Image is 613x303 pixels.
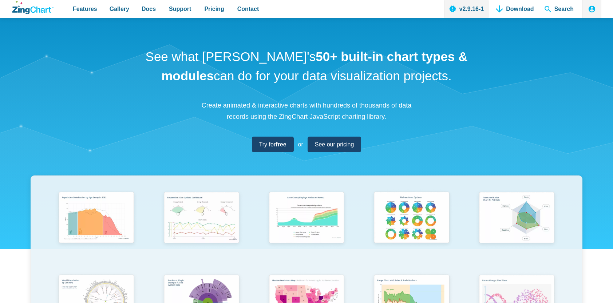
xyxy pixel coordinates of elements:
a: Try forfree [252,137,294,152]
p: Create animated & interactive charts with hundreds of thousands of data records using the ZingCha... [197,100,416,122]
img: Responsive Live Update Dashboard [159,189,244,249]
span: Support [169,4,191,14]
h1: See what [PERSON_NAME]'s can do for your data visualization projects. [143,47,470,85]
a: Animated Radar Chart ft. Pet Data [464,189,569,271]
span: Features [73,4,97,14]
span: Try for [259,140,286,149]
span: Contact [237,4,259,14]
img: Pie Transform Options [369,189,454,249]
strong: free [276,141,286,148]
span: or [298,140,303,149]
img: Animated Radar Chart ft. Pet Data [475,189,559,249]
a: Population Distribution by Age Group in 2052 [44,189,149,271]
a: Pie Transform Options [359,189,464,271]
span: See our pricing [315,140,354,149]
span: Pricing [204,4,224,14]
a: Responsive Live Update Dashboard [149,189,254,271]
img: Area Chart (Displays Nodes on Hover) [265,189,349,249]
span: Gallery [110,4,129,14]
a: See our pricing [308,137,361,152]
a: Area Chart (Displays Nodes on Hover) [254,189,359,271]
span: Docs [142,4,156,14]
strong: 50+ built-in chart types & modules [161,49,467,83]
a: ZingChart Logo. Click to return to the homepage [12,1,54,14]
img: Population Distribution by Age Group in 2052 [54,189,138,249]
